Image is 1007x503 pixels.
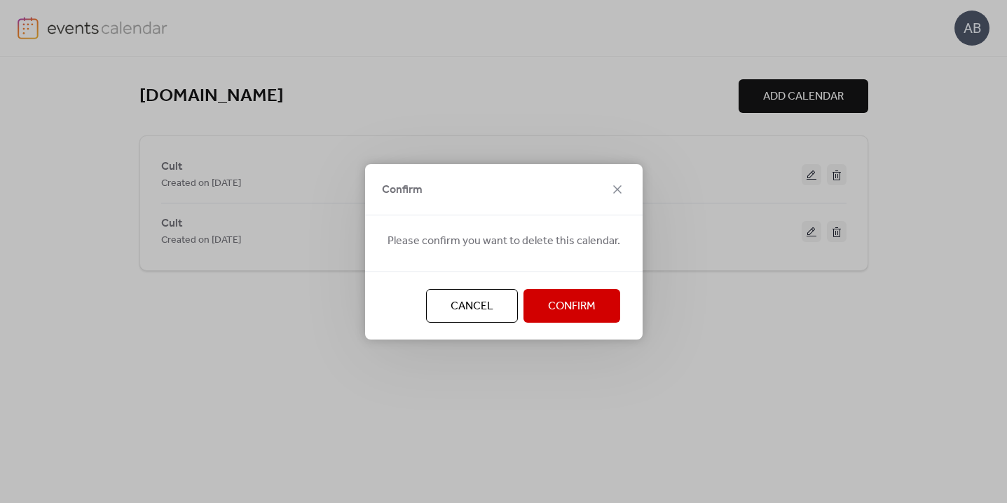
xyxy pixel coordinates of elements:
[451,298,493,315] span: Cancel
[426,289,518,323] button: Cancel
[382,182,423,199] span: Confirm
[388,233,620,250] span: Please confirm you want to delete this calendar.
[523,289,620,323] button: Confirm
[548,298,596,315] span: Confirm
